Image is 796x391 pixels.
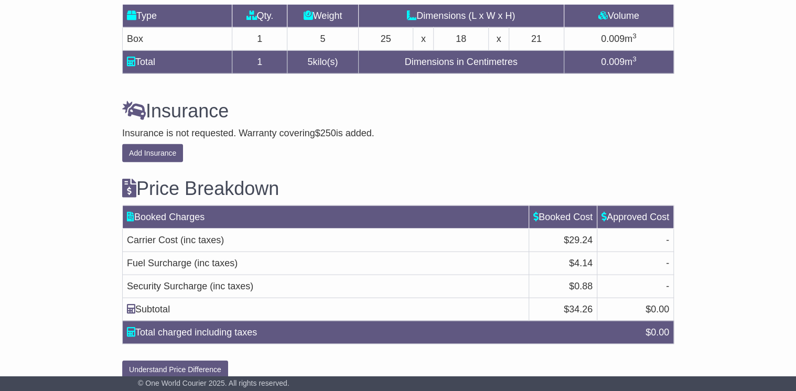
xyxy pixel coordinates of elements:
span: - [666,235,669,245]
h3: Price Breakdown [122,178,674,199]
button: Add Insurance [122,144,183,162]
span: - [666,258,669,268]
span: 0.00 [651,327,669,338]
span: Carrier Cost [127,235,178,245]
td: Volume [564,5,673,28]
span: $4.14 [569,258,593,268]
td: m [564,51,673,74]
span: Security Surcharge [127,281,207,291]
div: Total charged including taxes [122,325,640,340]
div: Insurance is not requested. Warranty covering is added. [122,128,674,139]
td: 21 [509,28,564,51]
td: Total [123,51,232,74]
span: (inc taxes) [194,258,238,268]
sup: 3 [632,32,637,40]
td: Subtotal [123,298,529,321]
span: $29.24 [564,235,593,245]
td: 18 [434,28,489,51]
div: $ [640,325,674,340]
td: Qty. [232,5,287,28]
td: x [488,28,509,51]
td: Dimensions in Centimetres [358,51,564,74]
span: 34.26 [569,304,593,314]
td: 1 [232,28,287,51]
td: Dimensions (L x W x H) [358,5,564,28]
span: (inc taxes) [180,235,224,245]
span: $0.88 [569,281,593,291]
span: (inc taxes) [210,281,253,291]
span: 0.009 [601,34,625,44]
span: $250 [315,128,336,138]
td: 5 [287,28,359,51]
td: Booked Cost [529,205,597,229]
td: $ [529,298,597,321]
td: kilo(s) [287,51,359,74]
span: Fuel Surcharge [127,258,191,268]
td: Box [123,28,232,51]
td: Booked Charges [123,205,529,229]
span: 0.009 [601,57,625,67]
span: © One World Courier 2025. All rights reserved. [138,379,289,387]
sup: 3 [632,55,637,63]
td: $ [597,298,673,321]
td: Approved Cost [597,205,673,229]
td: x [413,28,434,51]
td: Type [123,5,232,28]
button: Understand Price Difference [122,361,228,379]
td: 25 [358,28,413,51]
span: 5 [307,57,313,67]
h3: Insurance [122,101,674,122]
td: Weight [287,5,359,28]
td: m [564,28,673,51]
td: 1 [232,51,287,74]
span: 0.00 [651,304,669,314]
span: - [666,281,669,291]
